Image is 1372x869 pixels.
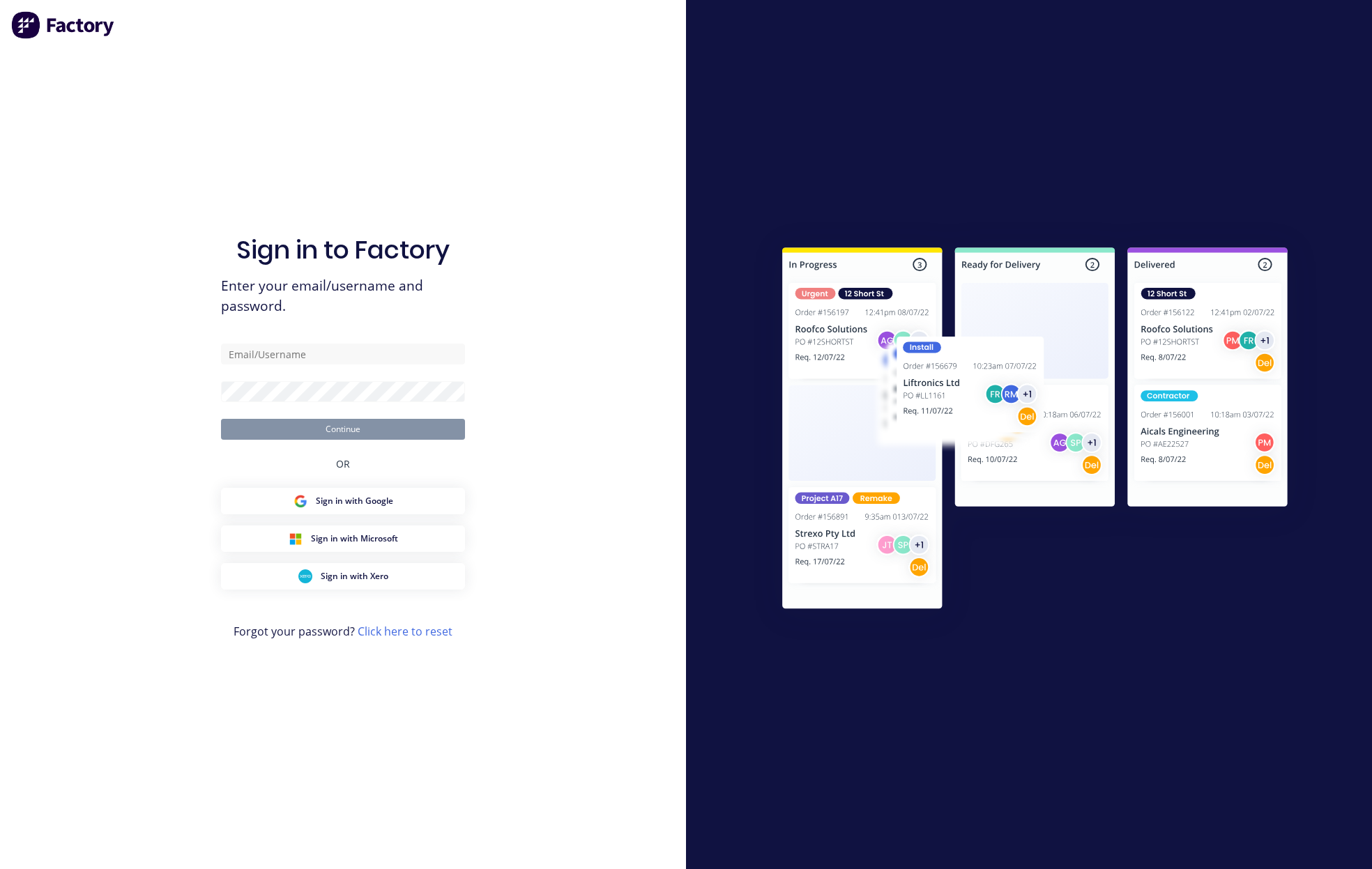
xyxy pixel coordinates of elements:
button: Continue [221,419,465,440]
button: Google Sign inSign in with Google [221,488,465,514]
img: Microsoft Sign in [289,532,303,546]
h1: Sign in to Factory [236,235,450,265]
span: Enter your email/username and password. [221,276,465,316]
img: Factory [11,11,116,39]
img: Sign in [752,220,1318,642]
img: Xero Sign in [298,569,312,583]
span: Sign in with Xero [321,570,388,583]
span: Sign in with Google [316,495,393,507]
div: OR [336,440,350,488]
input: Email/Username [221,344,465,364]
a: Click here to reset [358,624,452,639]
span: Forgot your password? [234,623,452,640]
button: Xero Sign inSign in with Xero [221,563,465,590]
span: Sign in with Microsoft [311,532,398,545]
button: Microsoft Sign inSign in with Microsoft [221,525,465,552]
img: Google Sign in [294,494,307,508]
